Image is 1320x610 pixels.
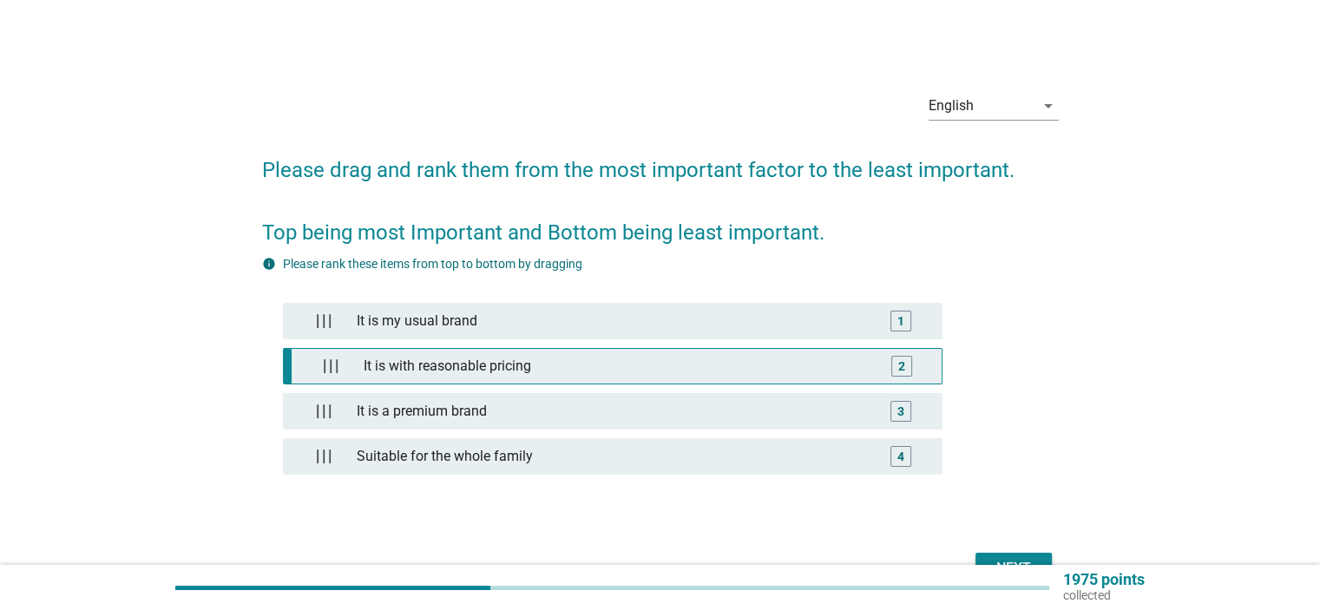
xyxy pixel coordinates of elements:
div: Suitable for the whole family [350,439,875,474]
div: English [929,98,974,114]
div: 3 [897,403,904,421]
div: 4 [897,448,904,466]
i: info [262,257,276,271]
img: drag_handle.d409663.png [323,358,338,374]
div: Next [989,558,1038,579]
img: drag_handle.d409663.png [316,313,332,329]
img: drag_handle.d409663.png [316,403,332,419]
label: Please rank these items from top to bottom by dragging [283,257,582,271]
p: collected [1063,587,1145,603]
div: 2 [898,357,905,376]
p: 1975 points [1063,572,1145,587]
div: It is a premium brand [350,394,875,429]
button: Next [975,553,1052,584]
i: arrow_drop_down [1038,95,1059,116]
h2: Please drag and rank them from the most important factor to the least important. Top being most I... [262,137,1059,248]
div: It is my usual brand [350,304,875,338]
div: It is with reasonable pricing [357,349,875,384]
img: drag_handle.d409663.png [316,449,332,464]
div: 1 [897,312,904,331]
